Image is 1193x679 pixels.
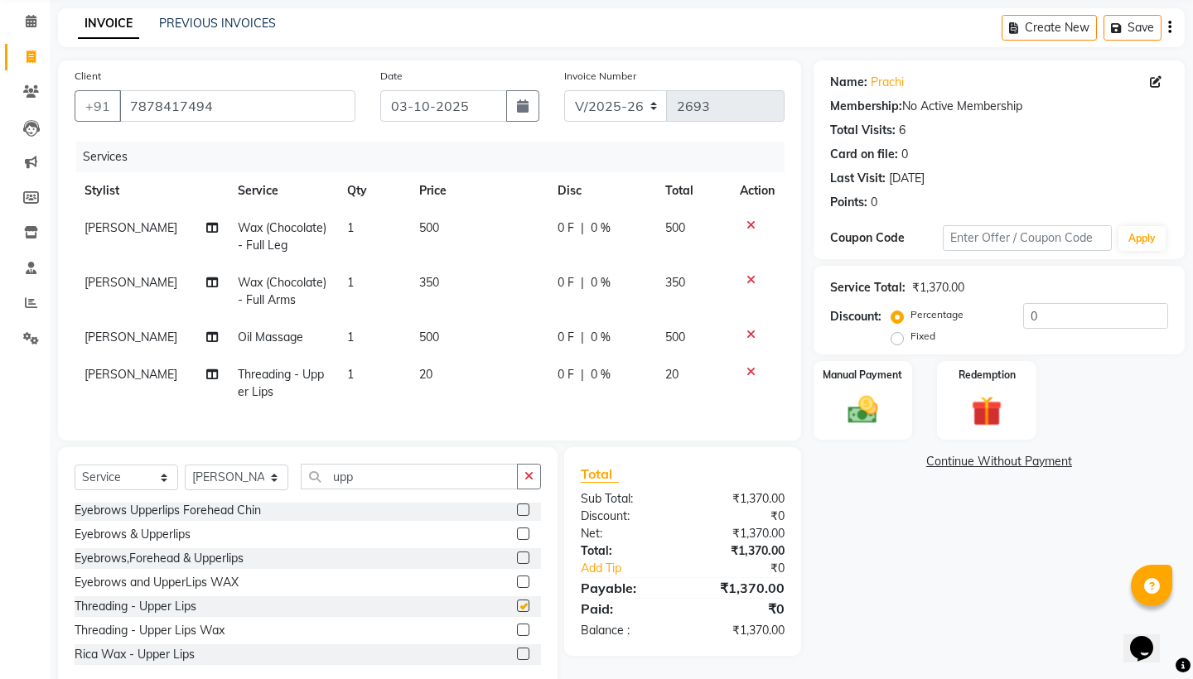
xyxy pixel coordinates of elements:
[85,275,177,290] span: [PERSON_NAME]
[889,170,925,187] div: [DATE]
[564,69,636,84] label: Invoice Number
[347,275,354,290] span: 1
[665,220,685,235] span: 500
[655,172,730,209] th: Total
[75,646,195,663] div: Rica Wax - Upper Lips
[871,74,904,91] a: Prachi
[871,194,877,211] div: 0
[159,16,276,31] a: PREVIOUS INVOICES
[238,220,326,253] span: Wax (Chocolate) - Full Leg
[591,366,611,383] span: 0 %
[568,525,683,542] div: Net:
[76,142,797,172] div: Services
[665,367,679,382] span: 20
[1002,15,1097,41] button: Create New
[665,275,685,290] span: 350
[301,464,518,489] input: Search or Scan
[912,279,964,296] div: ₹1,370.00
[702,560,797,577] div: ₹0
[75,90,121,122] button: +91
[347,367,354,382] span: 1
[228,172,337,209] th: Service
[548,172,655,209] th: Disc
[959,368,1016,383] label: Redemption
[591,274,611,291] span: 0 %
[568,599,683,619] div: Paid:
[558,366,574,383] span: 0 F
[75,550,244,567] div: Eyebrows,Forehead & Upperlips
[75,622,225,639] div: Threading - Upper Lips Wax
[830,98,902,115] div: Membership:
[838,392,888,427] img: _cash.svg
[910,307,964,322] label: Percentage
[910,329,935,344] label: Fixed
[1118,226,1166,251] button: Apply
[683,525,797,542] div: ₹1,370.00
[962,392,1012,431] img: _gift.svg
[830,308,881,325] div: Discount:
[85,220,177,235] span: [PERSON_NAME]
[568,542,683,560] div: Total:
[830,279,906,296] div: Service Total:
[419,275,439,290] span: 350
[817,453,1181,470] a: Continue Without Payment
[665,330,685,344] span: 500
[568,490,683,508] div: Sub Total:
[899,122,906,139] div: 6
[581,366,584,383] span: |
[830,194,867,211] div: Points:
[419,330,439,344] span: 500
[380,69,403,84] label: Date
[75,526,191,543] div: Eyebrows & Upperlips
[238,275,326,307] span: Wax (Chocolate) - Full Arms
[1123,613,1176,662] iframe: chat widget
[568,578,683,598] div: Payable:
[119,90,355,122] input: Search by Name/Mobile/Email/Code
[823,368,902,383] label: Manual Payment
[943,225,1112,251] input: Enter Offer / Coupon Code
[75,598,196,615] div: Threading - Upper Lips
[419,367,432,382] span: 20
[568,508,683,525] div: Discount:
[901,146,908,163] div: 0
[337,172,410,209] th: Qty
[830,229,943,247] div: Coupon Code
[558,329,574,346] span: 0 F
[568,560,702,577] a: Add Tip
[75,69,101,84] label: Client
[238,367,324,399] span: Threading - Upper Lips
[409,172,547,209] th: Price
[347,330,354,344] span: 1
[1104,15,1162,41] button: Save
[591,329,611,346] span: 0 %
[830,122,896,139] div: Total Visits:
[683,508,797,525] div: ₹0
[75,502,261,519] div: Eyebrows Upperlips Forehead Chin
[558,274,574,291] span: 0 F
[238,330,303,344] span: Oil Massage
[730,172,785,209] th: Action
[581,465,619,483] span: Total
[581,274,584,291] span: |
[581,329,584,346] span: |
[683,622,797,639] div: ₹1,370.00
[683,578,797,598] div: ₹1,370.00
[75,574,239,591] div: Eyebrows and UpperLips WAX
[347,220,354,235] span: 1
[75,172,228,209] th: Stylist
[830,98,1168,115] div: No Active Membership
[683,490,797,508] div: ₹1,370.00
[419,220,439,235] span: 500
[85,330,177,344] span: [PERSON_NAME]
[558,219,574,237] span: 0 F
[830,74,867,91] div: Name:
[683,599,797,619] div: ₹0
[591,219,611,237] span: 0 %
[85,367,177,382] span: [PERSON_NAME]
[581,219,584,237] span: |
[78,9,139,39] a: INVOICE
[830,170,886,187] div: Last Visit:
[683,542,797,560] div: ₹1,370.00
[830,146,898,163] div: Card on file:
[568,622,683,639] div: Balance :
